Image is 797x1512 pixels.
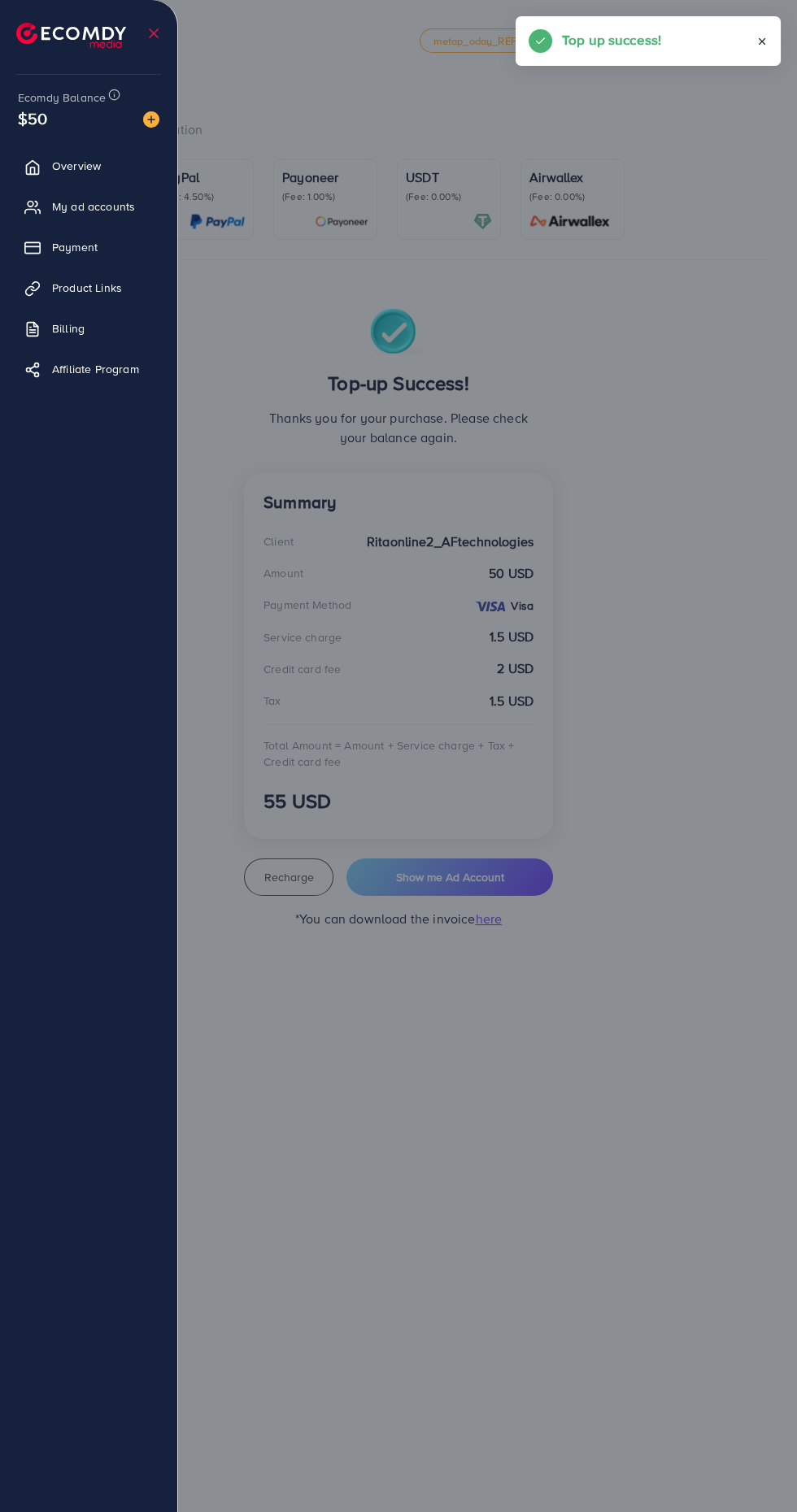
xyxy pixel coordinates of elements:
[12,231,165,263] a: Payment
[52,361,139,377] span: Affiliate Program
[18,106,47,130] span: $50
[728,1439,785,1500] iframe: Chat
[143,111,159,128] img: image
[12,150,165,182] a: Overview
[12,312,165,345] a: Billing
[52,158,101,174] span: Overview
[52,280,122,296] span: Product Links
[52,198,135,215] span: My ad accounts
[12,190,165,223] a: My ad accounts
[16,23,126,48] img: logo
[12,272,165,304] a: Product Links
[562,29,661,50] h5: Top up success!
[18,89,106,106] span: Ecomdy Balance
[12,353,165,385] a: Affiliate Program
[52,239,98,255] span: Payment
[52,320,85,337] span: Billing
